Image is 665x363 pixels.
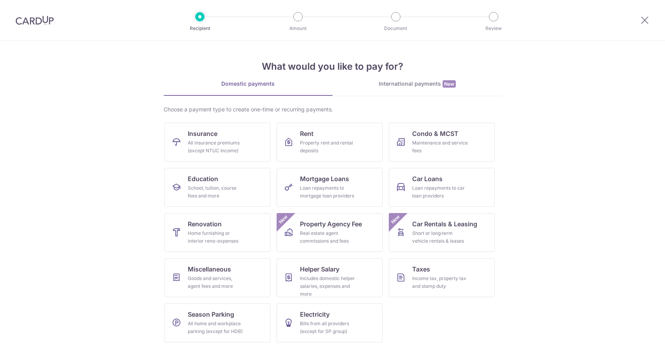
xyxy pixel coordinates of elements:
span: Mortgage Loans [300,174,349,183]
div: Income tax, property tax and stamp duty [412,275,468,290]
a: Condo & MCSTMaintenance and service fees [389,123,495,162]
span: Condo & MCST [412,129,459,138]
div: All insurance premiums (except NTUC Income) [188,139,244,155]
div: All home and workplace parking (except for HDB) [188,320,244,335]
div: Short or long‑term vehicle rentals & leases [412,229,468,245]
a: Mortgage LoansLoan repayments to mortgage loan providers [277,168,383,207]
div: School, tuition, course fees and more [188,184,244,200]
div: Home furnishing or interior reno-expenses [188,229,244,245]
span: New [389,213,402,226]
span: New [443,80,456,88]
span: Insurance [188,129,217,138]
p: Document [367,25,425,32]
span: Car Loans [412,174,443,183]
span: Renovation [188,219,222,229]
a: Car LoansLoan repayments to car loan providers [389,168,495,207]
a: Property Agency FeeReal estate agent commissions and feesNew [277,213,383,252]
span: Taxes [412,264,430,274]
span: Electricity [300,310,330,319]
span: Car Rentals & Leasing [412,219,477,229]
a: Helper SalaryIncludes domestic helper salaries, expenses and more [277,258,383,297]
h4: What would you like to pay for? [164,60,502,74]
div: Goods and services, agent fees and more [188,275,244,290]
div: Real estate agent commissions and fees [300,229,356,245]
p: Review [465,25,522,32]
div: Includes domestic helper salaries, expenses and more [300,275,356,298]
a: InsuranceAll insurance premiums (except NTUC Income) [164,123,270,162]
img: CardUp [16,16,54,25]
a: RentProperty rent and rental deposits [277,123,383,162]
div: International payments [333,80,502,88]
span: Education [188,174,218,183]
span: New [277,213,289,226]
div: Property rent and rental deposits [300,139,356,155]
a: Season ParkingAll home and workplace parking (except for HDB) [164,303,270,342]
span: Helper Salary [300,264,339,274]
span: Miscellaneous [188,264,231,274]
a: ElectricityBills from all providers (except for SP group) [277,303,383,342]
div: Domestic payments [164,80,333,88]
span: Season Parking [188,310,234,319]
a: TaxesIncome tax, property tax and stamp duty [389,258,495,297]
div: Loan repayments to mortgage loan providers [300,184,356,200]
span: Property Agency Fee [300,219,362,229]
span: Rent [300,129,314,138]
a: RenovationHome furnishing or interior reno-expenses [164,213,270,252]
a: Car Rentals & LeasingShort or long‑term vehicle rentals & leasesNew [389,213,495,252]
p: Amount [269,25,327,32]
div: Bills from all providers (except for SP group) [300,320,356,335]
a: MiscellaneousGoods and services, agent fees and more [164,258,270,297]
div: Maintenance and service fees [412,139,468,155]
p: Recipient [171,25,229,32]
div: Choose a payment type to create one-time or recurring payments. [164,106,502,113]
div: Loan repayments to car loan providers [412,184,468,200]
a: EducationSchool, tuition, course fees and more [164,168,270,207]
